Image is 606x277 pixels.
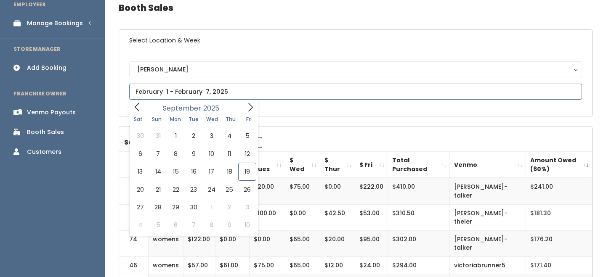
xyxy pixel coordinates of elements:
[203,145,221,163] span: September 10, 2025
[526,152,592,178] th: Amount Owed (60%): activate to sort column ascending
[285,230,320,256] td: $65.00
[221,145,238,163] span: September 11, 2025
[185,216,202,234] span: October 7, 2025
[183,230,215,256] td: $122.00
[388,178,450,204] td: $410.00
[238,216,256,234] span: October 10, 2025
[221,163,238,180] span: September 18, 2025
[526,230,592,256] td: $176.20
[129,84,582,100] input: February 1 - February 7, 2025
[450,256,526,274] td: victoriabrunner5
[185,145,202,163] span: September 9, 2025
[119,30,592,51] h6: Select Location & Week
[167,127,185,145] span: September 1, 2025
[240,117,258,122] span: Fri
[185,181,202,198] span: September 23, 2025
[355,230,388,256] td: $95.00
[285,152,320,178] th: $ Wed: activate to sort column ascending
[185,198,202,216] span: September 30, 2025
[167,163,185,180] span: September 15, 2025
[183,256,215,274] td: $57.00
[320,178,355,204] td: $0.00
[215,230,250,256] td: $0.00
[149,127,167,145] span: August 31, 2025
[221,181,238,198] span: September 25, 2025
[131,216,149,234] span: October 4, 2025
[355,256,388,274] td: $24.00
[250,204,285,230] td: $100.00
[167,181,185,198] span: September 22, 2025
[285,204,320,230] td: $0.00
[167,198,185,216] span: September 29, 2025
[450,152,526,178] th: Venmo: activate to sort column ascending
[320,256,355,274] td: $12.00
[203,198,221,216] span: October 1, 2025
[388,204,450,230] td: $310.50
[203,163,221,180] span: September 17, 2025
[320,152,355,178] th: $ Thur: activate to sort column ascending
[27,128,64,137] div: Booth Sales
[221,127,238,145] span: September 4, 2025
[185,127,202,145] span: September 2, 2025
[450,230,526,256] td: [PERSON_NAME]-talker
[149,198,167,216] span: September 28, 2025
[166,117,185,122] span: Mon
[388,256,450,274] td: $294.00
[119,152,149,178] th: #: activate to sort column ascending
[131,127,149,145] span: August 30, 2025
[388,230,450,256] td: $302.00
[320,230,355,256] td: $20.00
[250,230,285,256] td: $0.00
[27,108,76,117] div: Venmo Payouts
[149,230,183,256] td: womens
[131,145,149,163] span: September 6, 2025
[149,145,167,163] span: September 7, 2025
[201,103,226,113] input: Year
[203,181,221,198] span: September 24, 2025
[250,152,285,178] th: $ Tues: activate to sort column ascending
[238,163,256,180] span: September 19, 2025
[131,181,149,198] span: September 20, 2025
[238,145,256,163] span: September 12, 2025
[27,19,83,28] div: Manage Bookings
[184,117,203,122] span: Tue
[129,61,582,77] button: [PERSON_NAME]
[119,178,149,204] td: 73
[119,230,149,256] td: 74
[238,127,256,145] span: September 5, 2025
[355,178,388,204] td: $222.00
[526,178,592,204] td: $241.00
[526,256,592,274] td: $171.40
[203,127,221,145] span: September 3, 2025
[149,163,167,180] span: September 14, 2025
[185,163,202,180] span: September 16, 2025
[149,181,167,198] span: September 21, 2025
[238,198,256,216] span: October 3, 2025
[119,256,149,274] td: 46
[250,256,285,274] td: $75.00
[167,216,185,234] span: October 6, 2025
[129,117,148,122] span: Sat
[131,198,149,216] span: September 27, 2025
[215,256,250,274] td: $61.00
[163,105,201,112] span: September
[149,216,167,234] span: October 5, 2025
[221,216,238,234] span: October 9, 2025
[450,178,526,204] td: [PERSON_NAME]-talker
[148,117,166,122] span: Sun
[221,117,240,122] span: Thu
[203,216,221,234] span: October 8, 2025
[450,204,526,230] td: [PERSON_NAME]-theler
[27,63,66,72] div: Add Booking
[526,204,592,230] td: $181.30
[285,256,320,274] td: $65.00
[27,148,61,156] div: Customers
[320,204,355,230] td: $42.50
[238,181,256,198] span: September 26, 2025
[131,163,149,180] span: September 13, 2025
[355,152,388,178] th: $ Fri: activate to sort column ascending
[124,137,262,148] label: Search:
[119,204,149,230] td: 71
[285,178,320,204] td: $75.00
[250,178,285,204] td: $20.00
